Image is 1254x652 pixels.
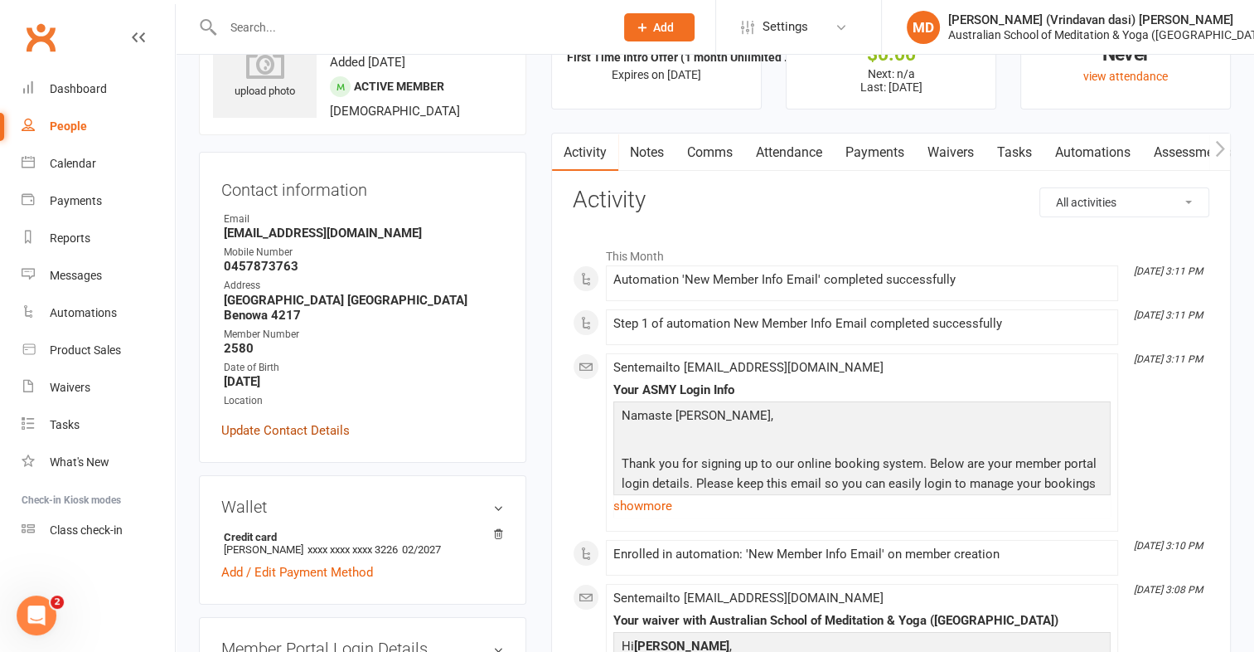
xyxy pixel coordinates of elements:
div: Address [224,278,504,294]
div: Reports [50,231,90,245]
span: 2 [51,596,64,609]
a: Tasks [985,134,1043,172]
li: [PERSON_NAME] [221,528,504,558]
a: Dashboard [22,71,175,108]
a: Add / Edit Payment Method [221,562,373,582]
li: This Month [573,239,1209,265]
div: Payments [50,194,102,207]
a: view attendance [1083,70,1168,83]
div: Member Number [224,327,504,343]
strong: First Time Intro Offer (1 month Unlimited ... [567,51,794,64]
strong: [DATE] [224,374,504,389]
div: Mobile Number [224,245,504,260]
button: Add [624,13,695,41]
div: Waivers [50,381,90,394]
h3: Activity [573,187,1209,213]
div: Never [1036,46,1215,63]
strong: 0457873763 [224,259,504,274]
h3: Contact information [221,174,504,199]
strong: 2580 [224,341,504,356]
div: Email [224,212,504,227]
p: Thank you for signing up to our online booking system. Below are your member portal login details... [617,454,1106,518]
a: Notes [618,134,675,172]
span: Sent email to [EMAIL_ADDRESS][DOMAIN_NAME] [613,360,884,375]
div: Location [224,393,504,409]
a: Tasks [22,406,175,444]
span: 02/2027 [402,543,441,556]
div: Product Sales [50,343,121,357]
a: show more [613,494,1111,518]
span: Expires on [DATE] [612,68,701,81]
span: xxxx xxxx xxxx 3226 [307,543,398,556]
a: Automations [22,294,175,332]
div: Messages [50,269,102,282]
a: Messages [22,257,175,294]
a: Waivers [22,369,175,406]
div: MD [907,11,940,44]
a: Class kiosk mode [22,512,175,549]
a: Automations [1043,134,1142,172]
div: Class check-in [50,523,123,537]
a: Assessments [1142,134,1243,172]
div: upload photo [213,46,317,100]
strong: [GEOGRAPHIC_DATA] [GEOGRAPHIC_DATA] Benowa 4217 [224,293,504,323]
i: [DATE] 3:11 PM [1134,353,1203,365]
div: Calendar [50,157,96,170]
a: Activity [552,134,618,172]
a: People [22,108,175,145]
span: Sent email to [EMAIL_ADDRESS][DOMAIN_NAME] [613,591,884,606]
div: What's New [50,455,109,469]
time: Added [DATE] [330,55,405,70]
p: Next: n/a Last: [DATE] [801,67,980,94]
a: Attendance [744,134,834,172]
span: Settings [763,8,808,46]
a: Update Contact Details [221,421,350,440]
i: [DATE] 3:10 PM [1134,540,1203,552]
i: [DATE] 3:08 PM [1134,584,1203,596]
i: [DATE] 3:11 PM [1134,309,1203,321]
a: Reports [22,220,175,257]
div: Automations [50,306,117,319]
div: People [50,119,87,133]
i: [DATE] 3:11 PM [1134,265,1203,277]
a: What's New [22,444,175,481]
div: Your waiver with Australian School of Meditation & Yoga ([GEOGRAPHIC_DATA]) [613,614,1111,628]
strong: Credit card [224,531,496,543]
span: Add [653,21,674,34]
div: Date of Birth [224,360,504,376]
a: Payments [834,134,916,172]
div: Dashboard [50,82,107,95]
div: Enrolled in automation: 'New Member Info Email' on member creation [613,547,1111,562]
div: Automation 'New Member Info Email' completed successfully [613,273,1111,287]
a: Waivers [916,134,985,172]
a: Clubworx [20,17,61,58]
p: Namaste [PERSON_NAME], [617,406,1106,430]
span: Active member [354,80,444,93]
a: Comms [675,134,744,172]
a: Payments [22,182,175,220]
div: Step 1 of automation New Member Info Email completed successfully [613,317,1111,331]
span: [DEMOGRAPHIC_DATA] [330,104,460,119]
strong: [EMAIL_ADDRESS][DOMAIN_NAME] [224,226,504,241]
div: Your ASMY Login Info [613,383,1111,397]
a: Calendar [22,145,175,182]
div: $0.00 [801,46,980,63]
input: Search... [218,16,603,39]
iframe: Intercom live chat [17,596,56,635]
h3: Wallet [221,498,504,516]
a: Product Sales [22,332,175,369]
div: Tasks [50,418,80,431]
